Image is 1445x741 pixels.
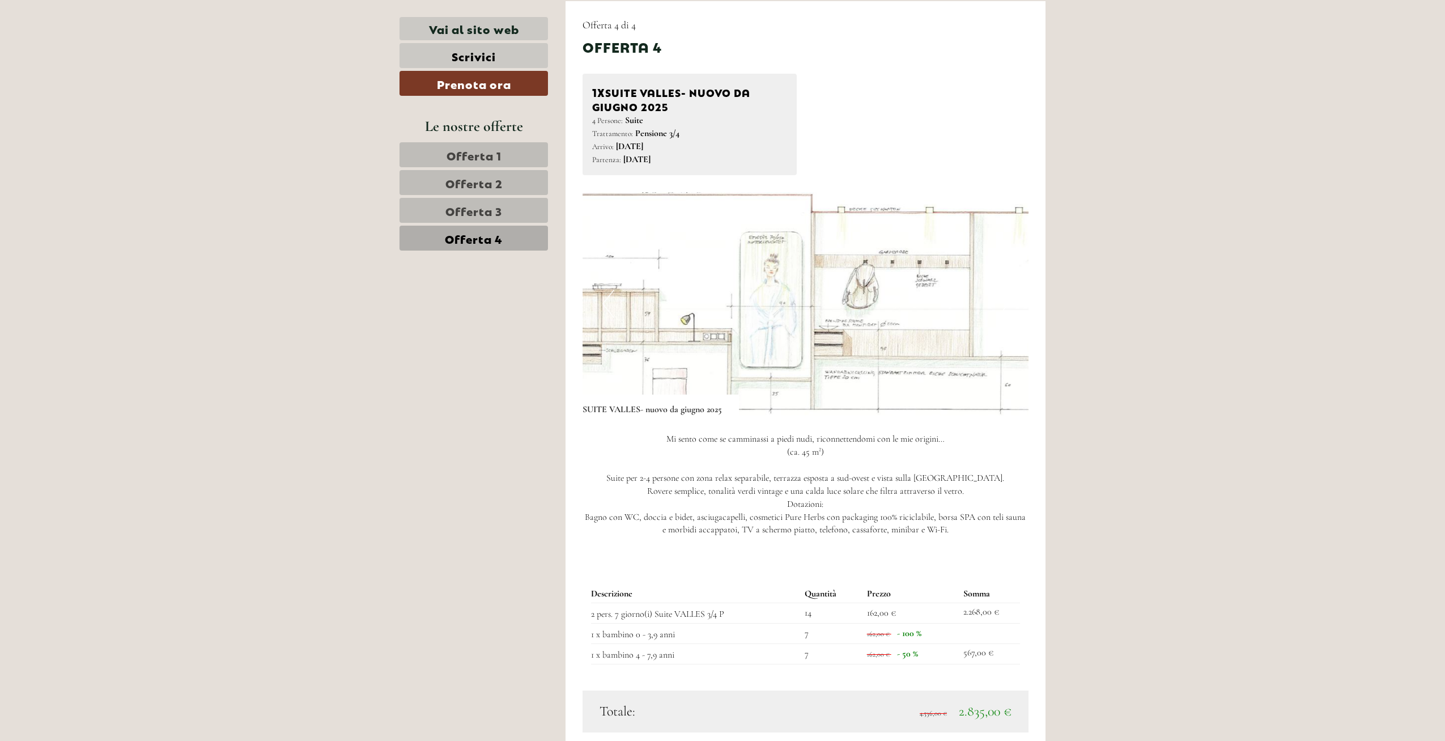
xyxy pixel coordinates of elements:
td: 1 x bambino 4 - 7,9 anni [591,643,801,664]
b: [DATE] [616,141,643,152]
a: Prenota ora [399,71,548,96]
th: Somma [959,585,1020,603]
small: Trattamento: [592,129,633,138]
td: 1 x bambino 0 - 3,9 anni [591,623,801,643]
small: Partenza: [592,155,621,164]
div: Totale: [591,702,806,721]
td: 7 [800,643,862,664]
a: Vai al sito web [399,17,548,40]
b: [DATE] [623,154,651,165]
div: Offerta 4 [583,37,662,56]
span: Offerta 1 [447,147,501,163]
div: SUITE VALLES- nuovo da giugno 2025 [583,395,739,416]
span: Offerta 4 [445,230,503,246]
td: 2.268,00 € [959,603,1020,624]
th: Descrizione [591,585,801,603]
span: 162,00 € [867,650,890,658]
b: 1x [592,83,605,99]
p: Mi sento come se camminassi a piedi nudi, riconnettendomi con le mie origini… (ca. 45 m²) Suite p... [583,433,1029,536]
div: Buon giorno, come possiamo aiutarla? [8,31,157,65]
a: Scrivici [399,43,548,68]
div: SUITE VALLES- nuovo da giugno 2025 [592,83,788,114]
span: Offerta 4 di 4 [583,19,636,31]
td: 2 pers. 7 giorno(i) Suite VALLES 3/4 P [591,603,801,624]
button: Previous [602,290,614,318]
th: Prezzo [862,585,959,603]
td: 14 [800,603,862,624]
span: 2.835,00 € [959,703,1011,719]
span: Offerta 2 [445,175,503,190]
b: Suite [625,115,643,126]
span: - 50 % [897,648,918,659]
div: [GEOGRAPHIC_DATA] [17,33,151,42]
img: image [583,192,1029,416]
div: Le nostre offerte [399,116,548,137]
th: Quantità [800,585,862,603]
td: 7 [800,623,862,643]
td: 567,00 € [959,643,1020,664]
button: Invia [380,294,447,319]
span: Offerta 3 [445,202,502,218]
b: Pensione 3/4 [635,128,679,139]
button: Next [997,290,1009,318]
small: 15:20 [17,55,151,63]
span: 162,00 € [867,607,896,619]
span: - 100 % [897,628,921,639]
span: 4.536,00 € [920,709,947,717]
small: Arrivo: [592,142,614,151]
span: 162,00 € [867,630,890,638]
div: venerdì [197,9,249,28]
small: 4 Persone: [592,116,623,125]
